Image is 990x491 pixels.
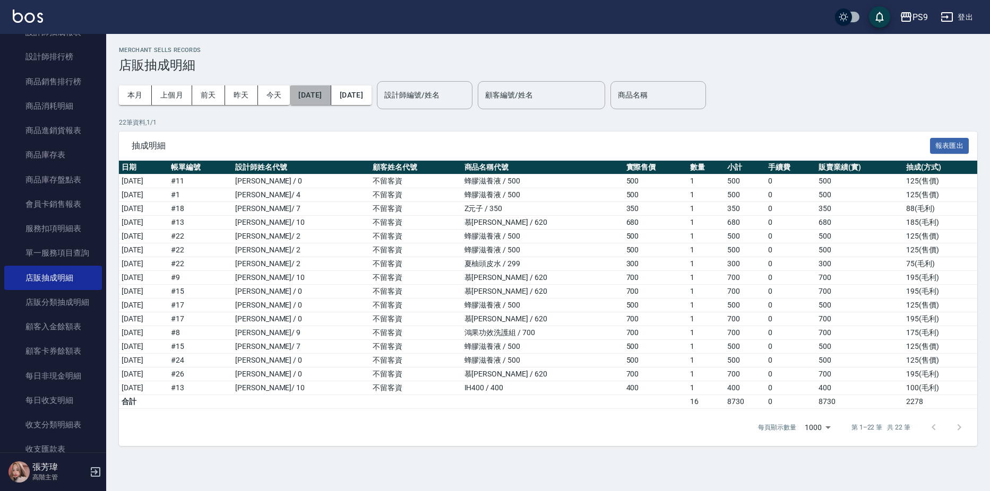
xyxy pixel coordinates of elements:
td: 195 ( 毛利 ) [903,271,977,285]
td: [DATE] [119,202,168,216]
td: [PERSON_NAME] / 0 [233,285,370,299]
td: 不留客資 [370,340,461,354]
td: 700 [816,326,903,340]
td: 不留客資 [370,174,461,188]
p: 22 筆資料, 1 / 1 [119,118,977,127]
td: 700 [725,285,765,299]
a: 收支匯款表 [4,437,102,461]
td: 125 ( 售價 ) [903,354,977,367]
td: # 17 [168,299,233,312]
td: 125 ( 售價 ) [903,230,977,243]
td: 350 [624,202,688,216]
td: 500 [816,340,903,354]
td: 680 [816,216,903,230]
td: 700 [816,271,903,285]
td: 680 [624,216,688,230]
td: Z元子 / 350 [462,202,624,216]
p: 每頁顯示數量 [758,423,796,432]
td: 700 [624,367,688,381]
td: 0 [765,395,816,409]
td: # 9 [168,271,233,285]
a: 會員卡銷售報表 [4,192,102,216]
td: # 24 [168,354,233,367]
td: 0 [765,299,816,312]
td: [PERSON_NAME] / 0 [233,299,370,312]
td: 不留客資 [370,188,461,202]
td: [PERSON_NAME] / 0 [233,174,370,188]
td: 300 [816,257,903,271]
td: 500 [725,243,765,257]
button: 登出 [936,7,977,27]
a: 店販抽成明細 [4,266,102,290]
td: 500 [725,354,765,367]
td: 500 [624,188,688,202]
td: 不留客資 [370,243,461,257]
td: IH400 / 400 [462,381,624,395]
td: # 8 [168,326,233,340]
td: 蜂膠滋養液 / 500 [462,299,624,312]
td: 蜂膠滋養液 / 500 [462,174,624,188]
a: 設計師排行榜 [4,45,102,69]
td: 700 [725,312,765,326]
a: 收支分類明細表 [4,413,102,437]
td: 125 ( 售價 ) [903,188,977,202]
td: 不留客資 [370,299,461,312]
td: # 1 [168,188,233,202]
td: 1 [687,188,725,202]
td: 125 ( 售價 ) [903,340,977,354]
td: [PERSON_NAME] / 0 [233,367,370,381]
td: [DATE] [119,367,168,381]
button: save [869,6,890,28]
td: # 26 [168,367,233,381]
td: 0 [765,174,816,188]
td: 300 [725,257,765,271]
td: 1 [687,216,725,230]
td: 500 [816,354,903,367]
td: 0 [765,257,816,271]
td: [DATE] [119,188,168,202]
h3: 店販抽成明細 [119,58,977,73]
a: 顧客卡券餘額表 [4,339,102,363]
a: 店販分類抽成明細 [4,290,102,314]
td: [DATE] [119,230,168,243]
td: [DATE] [119,174,168,188]
td: 1 [687,271,725,285]
td: 1 [687,326,725,340]
td: [PERSON_NAME]/ 10 [233,381,370,395]
td: [DATE] [119,381,168,395]
button: 本月 [119,85,152,105]
td: 125 ( 售價 ) [903,243,977,257]
td: 195 ( 毛利 ) [903,367,977,381]
td: 700 [624,326,688,340]
th: 小計 [725,161,765,174]
td: # 17 [168,312,233,326]
td: 175 ( 毛利 ) [903,326,977,340]
td: 不留客資 [370,312,461,326]
td: 500 [624,243,688,257]
td: 0 [765,354,816,367]
td: [PERSON_NAME] / 0 [233,354,370,367]
td: 125 ( 售價 ) [903,174,977,188]
p: 第 1–22 筆 共 22 筆 [851,423,910,432]
td: 不留客資 [370,216,461,230]
td: 350 [725,202,765,216]
td: [PERSON_NAME]/ 7 [233,202,370,216]
h2: Merchant Sells Records [119,47,977,54]
td: 不留客資 [370,285,461,299]
td: 125 ( 售價 ) [903,299,977,312]
button: 報表匯出 [930,138,969,154]
td: [DATE] [119,243,168,257]
td: [DATE] [119,340,168,354]
td: 慕[PERSON_NAME] / 620 [462,216,624,230]
th: 顧客姓名代號 [370,161,461,174]
td: 蜂膠滋養液 / 500 [462,354,624,367]
th: 設計師姓名代號 [233,161,370,174]
td: 不留客資 [370,354,461,367]
td: 500 [725,299,765,312]
div: 1000 [800,413,834,442]
td: [DATE] [119,271,168,285]
td: 0 [765,243,816,257]
a: 單一服務項目查詢 [4,241,102,265]
td: 1 [687,340,725,354]
td: 500 [624,354,688,367]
